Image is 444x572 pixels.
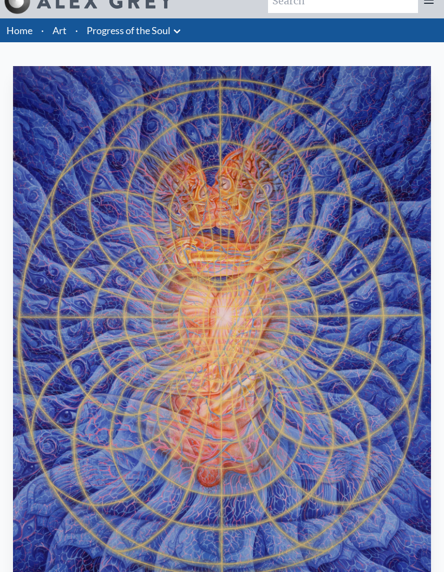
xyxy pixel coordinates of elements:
[6,24,32,36] a: Home
[37,18,48,42] li: ·
[87,23,171,38] a: Progress of the Soul
[71,18,82,42] li: ·
[53,23,67,38] a: Art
